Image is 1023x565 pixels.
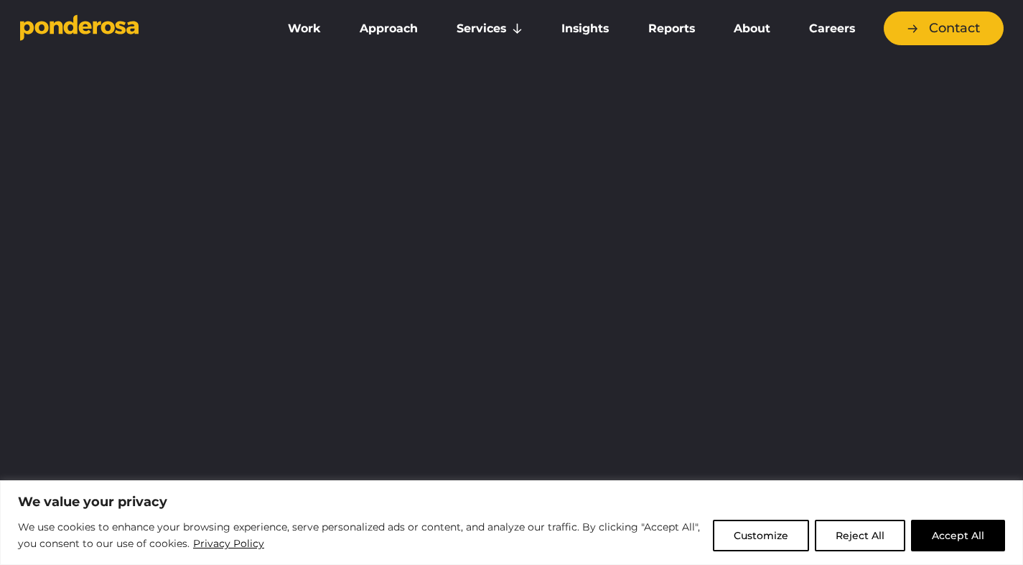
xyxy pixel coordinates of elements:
[793,14,872,44] a: Careers
[884,11,1004,45] a: Contact
[271,14,337,44] a: Work
[545,14,625,44] a: Insights
[192,535,265,552] a: Privacy Policy
[343,14,434,44] a: Approach
[815,520,905,551] button: Reject All
[911,520,1005,551] button: Accept All
[632,14,711,44] a: Reports
[18,493,1005,510] p: We value your privacy
[717,14,787,44] a: About
[18,519,702,553] p: We use cookies to enhance your browsing experience, serve personalized ads or content, and analyz...
[713,520,809,551] button: Customize
[20,14,250,43] a: Go to homepage
[440,14,539,44] a: Services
